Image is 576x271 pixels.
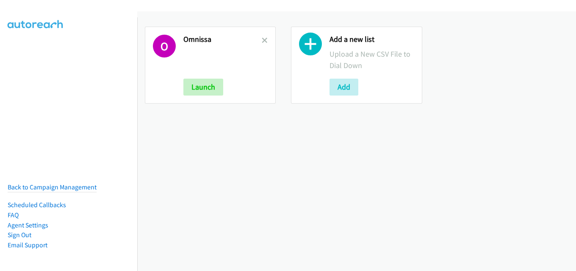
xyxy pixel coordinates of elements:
[8,183,97,191] a: Back to Campaign Management
[8,231,31,239] a: Sign Out
[183,35,262,44] h2: Omnissa
[183,79,223,96] button: Launch
[330,35,414,44] h2: Add a new list
[8,221,48,229] a: Agent Settings
[330,48,414,71] p: Upload a New CSV File to Dial Down
[8,241,47,249] a: Email Support
[153,35,176,57] h1: O
[8,211,19,219] a: FAQ
[330,79,358,96] button: Add
[8,201,66,209] a: Scheduled Callbacks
